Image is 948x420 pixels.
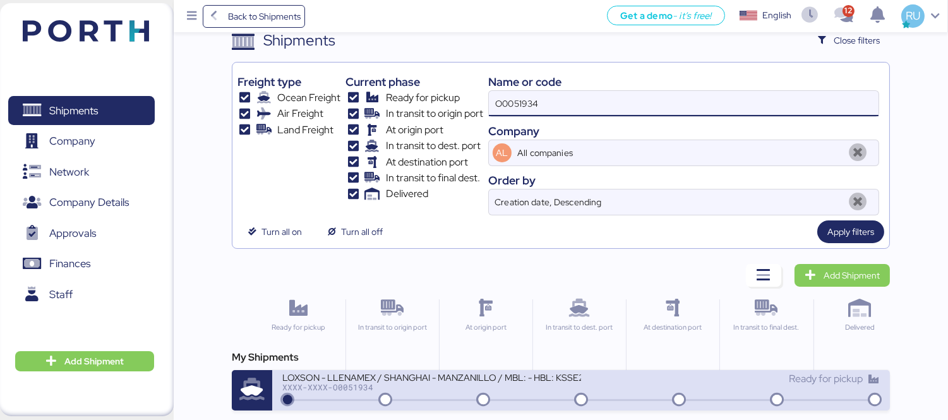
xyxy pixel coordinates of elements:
div: Current phase [345,73,483,90]
span: Ready for pickup [386,90,460,105]
span: Back to Shipments [228,9,301,24]
a: Approvals [8,219,155,248]
span: Company [49,132,95,150]
div: English [762,9,791,22]
a: Staff [8,280,155,309]
span: At destination port [386,155,468,170]
span: RU [906,8,920,24]
div: Delivered [819,322,901,333]
div: Shipments [263,29,335,52]
button: Close filters [808,29,890,52]
span: Apply filters [827,224,874,239]
a: Network [8,157,155,186]
span: In transit to final dest. [386,171,480,186]
div: XXXX-XXXX-O0051934 [282,383,581,392]
span: Close filters [834,33,880,48]
div: Company [488,123,879,140]
span: Finances [49,255,90,273]
span: Turn all off [341,224,383,239]
button: Add Shipment [15,351,154,371]
a: Company Details [8,188,155,217]
div: Ready for pickup [257,322,340,333]
a: Company [8,127,155,156]
span: Staff [49,285,73,304]
span: Land Freight [277,123,333,138]
div: LOXSON - LLENAMEX / SHANGHAI - MANZANILLO / MBL: - HBL: KSSE250707951 / LCL [282,371,581,382]
div: In transit to dest. port [538,322,620,333]
div: At destination port [632,322,714,333]
button: Menu [181,6,203,27]
button: Apply filters [817,220,884,243]
span: Network [49,163,89,181]
button: Turn all on [237,220,312,243]
span: AL [496,146,508,160]
span: At origin port [386,123,443,138]
span: Add Shipment [64,354,124,369]
span: Company Details [49,193,129,212]
span: Turn all on [261,224,302,239]
a: Shipments [8,96,155,125]
span: In transit to origin port [386,106,483,121]
span: Delivered [386,186,428,201]
span: Ready for pickup [789,372,863,385]
div: In transit to final dest. [725,322,807,333]
span: Air Freight [277,106,323,121]
div: Name or code [488,73,879,90]
a: Finances [8,249,155,279]
a: Back to Shipments [203,5,306,28]
span: In transit to dest. port [386,138,481,153]
button: Turn all off [317,220,393,243]
span: Shipments [49,102,98,120]
div: My Shipments [232,350,890,365]
span: Ocean Freight [277,90,340,105]
div: Freight type [237,73,340,90]
div: Order by [488,172,879,189]
div: In transit to origin port [351,322,433,333]
input: AL [515,140,843,165]
span: Approvals [49,224,96,243]
a: Add Shipment [795,264,890,287]
span: Add Shipment [824,268,880,283]
div: At origin port [445,322,527,333]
